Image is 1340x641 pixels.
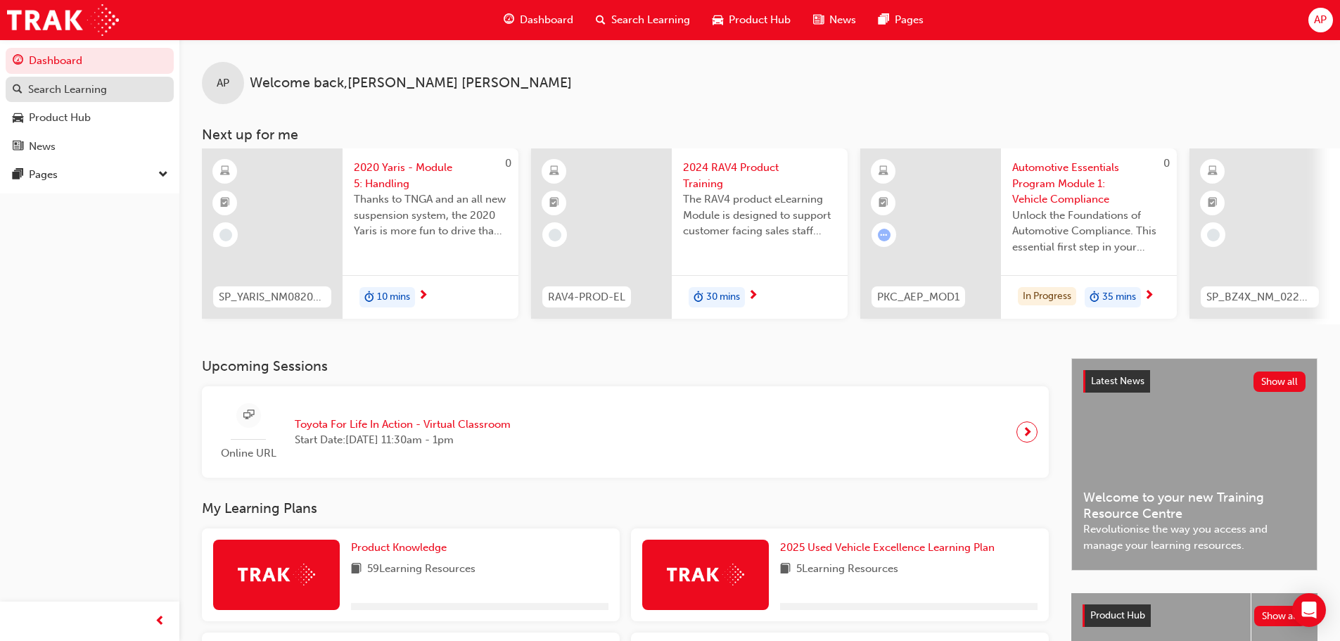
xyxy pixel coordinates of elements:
[1091,375,1144,387] span: Latest News
[13,112,23,125] span: car-icon
[729,12,791,28] span: Product Hub
[1090,288,1099,307] span: duration-icon
[780,561,791,578] span: book-icon
[202,358,1049,374] h3: Upcoming Sessions
[29,167,58,183] div: Pages
[796,561,898,578] span: 5 Learning Resources
[879,163,888,181] span: learningResourceType_ELEARNING-icon
[813,11,824,29] span: news-icon
[701,6,802,34] a: car-iconProduct Hub
[238,564,315,585] img: Trak
[1206,289,1313,305] span: SP_BZ4X_NM_0224_EL01
[1018,287,1076,306] div: In Progress
[351,561,362,578] span: book-icon
[6,162,174,188] button: Pages
[217,75,229,91] span: AP
[13,141,23,153] span: news-icon
[706,289,740,305] span: 30 mins
[877,289,959,305] span: PKC_AEP_MOD1
[250,75,572,91] span: Welcome back , [PERSON_NAME] [PERSON_NAME]
[802,6,867,34] a: news-iconNews
[1207,229,1220,241] span: learningRecordVerb_NONE-icon
[6,45,174,162] button: DashboardSearch LearningProduct HubNews
[202,148,518,319] a: 0SP_YARIS_NM0820_EL_052020 Yaris - Module 5: HandlingThanks to TNGA and an all new suspension sys...
[364,288,374,307] span: duration-icon
[531,148,848,319] a: RAV4-PROD-EL2024 RAV4 Product TrainingThe RAV4 product eLearning Module is designed to support cu...
[1314,12,1327,28] span: AP
[879,11,889,29] span: pages-icon
[219,289,326,305] span: SP_YARIS_NM0820_EL_05
[1012,160,1166,208] span: Automotive Essentials Program Module 1: Vehicle Compliance
[505,157,511,170] span: 0
[780,541,995,554] span: 2025 Used Vehicle Excellence Learning Plan
[1292,593,1326,627] div: Open Intercom Messenger
[28,82,107,98] div: Search Learning
[1253,372,1306,392] button: Show all
[1071,358,1317,571] a: Latest NewsShow allWelcome to your new Training Resource CentreRevolutionise the way you access a...
[377,289,410,305] span: 10 mins
[158,166,168,184] span: down-icon
[520,12,573,28] span: Dashboard
[549,194,559,212] span: booktick-icon
[351,540,452,556] a: Product Knowledge
[504,11,514,29] span: guage-icon
[611,12,690,28] span: Search Learning
[748,290,758,303] span: next-icon
[1083,370,1306,393] a: Latest NewsShow all
[351,541,447,554] span: Product Knowledge
[548,289,625,305] span: RAV4-PROD-EL
[1083,604,1306,627] a: Product HubShow all
[354,160,507,191] span: 2020 Yaris - Module 5: Handling
[29,139,56,155] div: News
[1012,208,1166,255] span: Unlock the Foundations of Automotive Compliance. This essential first step in your Automotive Ess...
[1083,521,1306,553] span: Revolutionise the way you access and manage your learning resources.
[492,6,585,34] a: guage-iconDashboard
[155,613,165,630] span: prev-icon
[713,11,723,29] span: car-icon
[7,4,119,36] img: Trak
[1254,606,1307,626] button: Show all
[867,6,935,34] a: pages-iconPages
[13,169,23,182] span: pages-icon
[213,445,283,462] span: Online URL
[1208,194,1218,212] span: booktick-icon
[683,160,836,191] span: 2024 RAV4 Product Training
[1090,609,1145,621] span: Product Hub
[6,134,174,160] a: News
[13,55,23,68] span: guage-icon
[219,229,232,241] span: learningRecordVerb_NONE-icon
[295,432,511,448] span: Start Date: [DATE] 11:30am - 1pm
[1144,290,1154,303] span: next-icon
[6,77,174,103] a: Search Learning
[895,12,924,28] span: Pages
[829,12,856,28] span: News
[1102,289,1136,305] span: 35 mins
[683,191,836,239] span: The RAV4 product eLearning Module is designed to support customer facing sales staff with introdu...
[367,561,476,578] span: 59 Learning Resources
[179,127,1340,143] h3: Next up for me
[1308,8,1333,32] button: AP
[694,288,703,307] span: duration-icon
[585,6,701,34] a: search-iconSearch Learning
[667,564,744,585] img: Trak
[6,105,174,131] a: Product Hub
[1022,422,1033,442] span: next-icon
[418,290,428,303] span: next-icon
[243,407,254,424] span: sessionType_ONLINE_URL-icon
[780,540,1000,556] a: 2025 Used Vehicle Excellence Learning Plan
[878,229,891,241] span: learningRecordVerb_ATTEMPT-icon
[202,500,1049,516] h3: My Learning Plans
[13,84,23,96] span: search-icon
[549,229,561,241] span: learningRecordVerb_NONE-icon
[220,194,230,212] span: booktick-icon
[220,163,230,181] span: learningResourceType_ELEARNING-icon
[1083,490,1306,521] span: Welcome to your new Training Resource Centre
[879,194,888,212] span: booktick-icon
[354,191,507,239] span: Thanks to TNGA and an all new suspension system, the 2020 Yaris is more fun to drive than ever be...
[596,11,606,29] span: search-icon
[295,417,511,433] span: Toyota For Life In Action - Virtual Classroom
[213,398,1038,467] a: Online URLToyota For Life In Action - Virtual ClassroomStart Date:[DATE] 11:30am - 1pm
[860,148,1177,319] a: 0PKC_AEP_MOD1Automotive Essentials Program Module 1: Vehicle ComplianceUnlock the Foundations of ...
